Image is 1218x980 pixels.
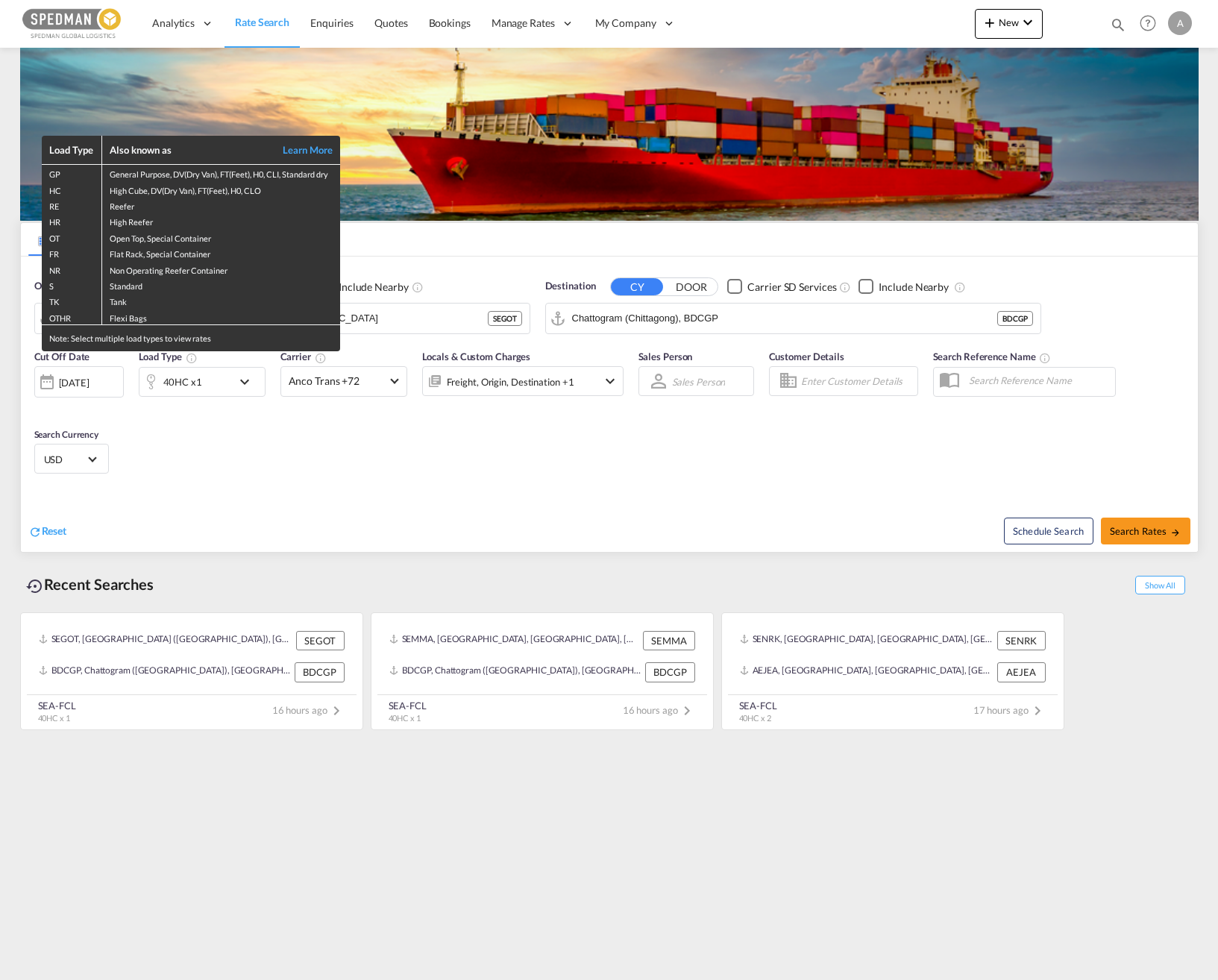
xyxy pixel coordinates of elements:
td: HC [42,181,101,197]
div: Also known as [110,143,266,157]
td: Flat Rack, Special Container [101,245,340,260]
td: Reefer [101,197,340,213]
div: Note: Select multiple load types to view rates [42,325,340,351]
td: General Purpose, DV(Dry Van), FT(Feet), H0, CLI, Standard dry [101,165,340,181]
td: S [42,277,101,292]
td: TK [42,292,101,308]
td: OT [42,229,101,245]
td: NR [42,261,101,277]
td: Tank [101,292,340,308]
td: High Cube, DV(Dry Van), FT(Feet), H0, CLO [101,181,340,197]
td: Open Top, Special Container [101,229,340,245]
td: Standard [101,277,340,292]
td: HR [42,213,101,228]
td: OTHR [42,309,101,325]
td: GP [42,165,101,181]
td: High Reefer [101,213,340,228]
th: Load Type [42,136,101,165]
td: RE [42,197,101,213]
td: Non Operating Reefer Container [101,261,340,277]
a: Learn More [266,143,333,157]
td: FR [42,245,101,260]
td: Flexi Bags [101,309,340,325]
